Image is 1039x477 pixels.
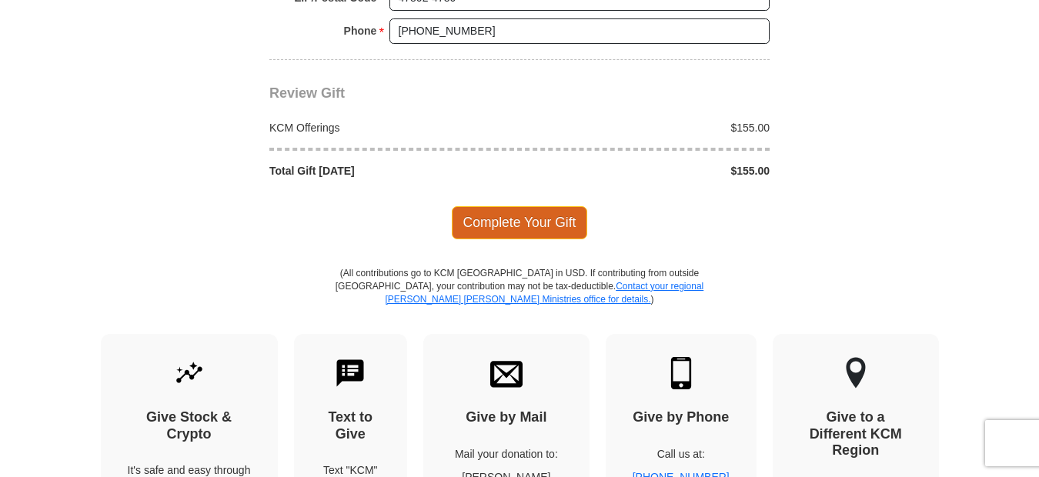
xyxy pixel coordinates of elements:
img: mobile.svg [665,357,697,389]
div: $155.00 [519,120,778,135]
strong: Phone [344,20,377,42]
h4: Give by Phone [633,409,730,426]
span: Review Gift [269,85,345,101]
p: Call us at: [633,446,730,462]
img: give-by-stock.svg [173,357,205,389]
div: $155.00 [519,163,778,178]
img: other-region [845,357,867,389]
h4: Give to a Different KCM Region [800,409,912,459]
div: Total Gift [DATE] [262,163,520,178]
h4: Text to Give [321,409,381,442]
h4: Give Stock & Crypto [128,409,251,442]
img: text-to-give.svg [334,357,366,389]
p: Mail your donation to: [450,446,563,462]
div: KCM Offerings [262,120,520,135]
a: Contact your regional [PERSON_NAME] [PERSON_NAME] Ministries office for details. [385,281,703,305]
h4: Give by Mail [450,409,563,426]
span: Complete Your Gift [452,206,588,239]
img: envelope.svg [490,357,523,389]
p: (All contributions go to KCM [GEOGRAPHIC_DATA] in USD. If contributing from outside [GEOGRAPHIC_D... [335,267,704,334]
